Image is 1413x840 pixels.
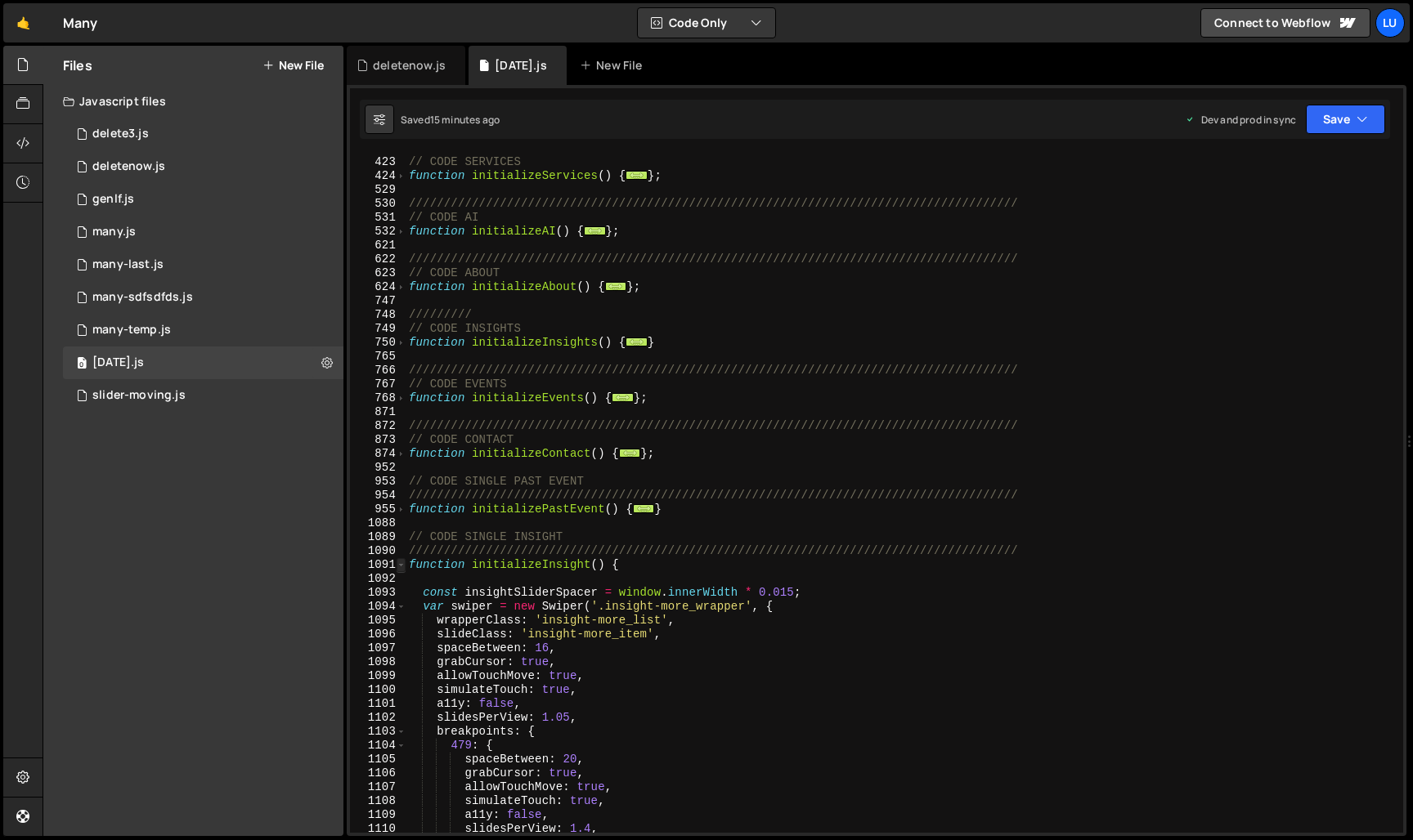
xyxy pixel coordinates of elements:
[350,211,406,225] div: 531
[350,753,406,766] div: 1105
[63,346,343,379] div: 844/48394.js
[350,572,406,586] div: 1092
[612,393,634,402] span: ...
[92,355,144,370] div: [DATE].js
[350,322,406,336] div: 749
[350,641,406,655] div: 1097
[605,282,626,291] span: ...
[350,252,406,266] div: 622
[350,350,406,364] div: 765
[77,358,87,371] span: 0
[350,697,406,711] div: 1101
[350,822,406,836] div: 1110
[63,150,343,183] div: 844/48401.js
[350,419,406,433] div: 872
[350,683,406,697] div: 1100
[350,600,406,614] div: 1094
[350,183,406,197] div: 529
[92,257,164,272] div: many-last.js
[350,378,406,391] div: 767
[92,159,165,174] div: deletenow.js
[92,290,193,305] div: many-sdfsdfds.js
[350,336,406,350] div: 750
[350,475,406,489] div: 953
[63,183,343,216] div: 844/40523.js
[1306,105,1385,134] button: Save
[350,794,406,808] div: 1108
[373,57,446,74] div: deletenow.js
[350,503,406,516] div: 955
[262,59,324,72] button: New File
[350,364,406,378] div: 766
[350,808,406,822] div: 1109
[350,614,406,628] div: 1095
[92,127,149,141] div: delete3.js
[1200,8,1370,38] a: Connect to Webflow
[350,266,406,280] div: 623
[3,3,43,42] a: 🤙
[626,171,648,180] span: ...
[350,239,406,252] div: 621
[92,388,186,403] div: slider-moving.js
[350,766,406,780] div: 1106
[350,711,406,725] div: 1102
[63,56,92,74] h2: Files
[350,294,406,308] div: 747
[43,85,343,118] div: Javascript files
[63,118,343,150] div: 844/24139.js
[63,216,343,248] div: 844/36500.js
[350,489,406,503] div: 954
[350,447,406,461] div: 874
[350,516,406,530] div: 1088
[350,155,406,169] div: 423
[619,449,640,458] span: ...
[350,628,406,641] div: 1096
[350,669,406,683] div: 1099
[580,57,648,74] div: New File
[63,314,343,346] div: 844/36684.js
[350,586,406,600] div: 1093
[63,13,98,33] div: Many
[633,504,654,513] span: ...
[350,308,406,322] div: 748
[350,197,406,211] div: 530
[350,780,406,794] div: 1107
[350,461,406,475] div: 952
[350,391,406,405] div: 768
[350,558,406,572] div: 1091
[350,405,406,419] div: 871
[92,323,171,337] div: many-temp.js
[584,226,605,235] span: ...
[350,225,406,239] div: 532
[401,113,500,127] div: Saved
[638,8,775,38] button: Code Only
[350,433,406,447] div: 873
[63,379,343,412] div: 844/24335.js
[626,337,648,346] span: ...
[92,192,134,207] div: genlf.js
[350,544,406,558] div: 1090
[350,530,406,544] div: 1089
[495,57,546,74] div: [DATE].js
[350,280,406,294] div: 624
[350,169,406,183] div: 424
[92,225,136,239] div: many.js
[63,248,343,281] div: 844/24059.js
[1375,8,1405,38] a: Lu
[1185,113,1296,127] div: Dev and prod in sync
[430,113,500,127] div: 15 minutes ago
[350,725,406,739] div: 1103
[350,739,406,753] div: 1104
[350,655,406,669] div: 1098
[63,281,343,314] div: 844/24201.js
